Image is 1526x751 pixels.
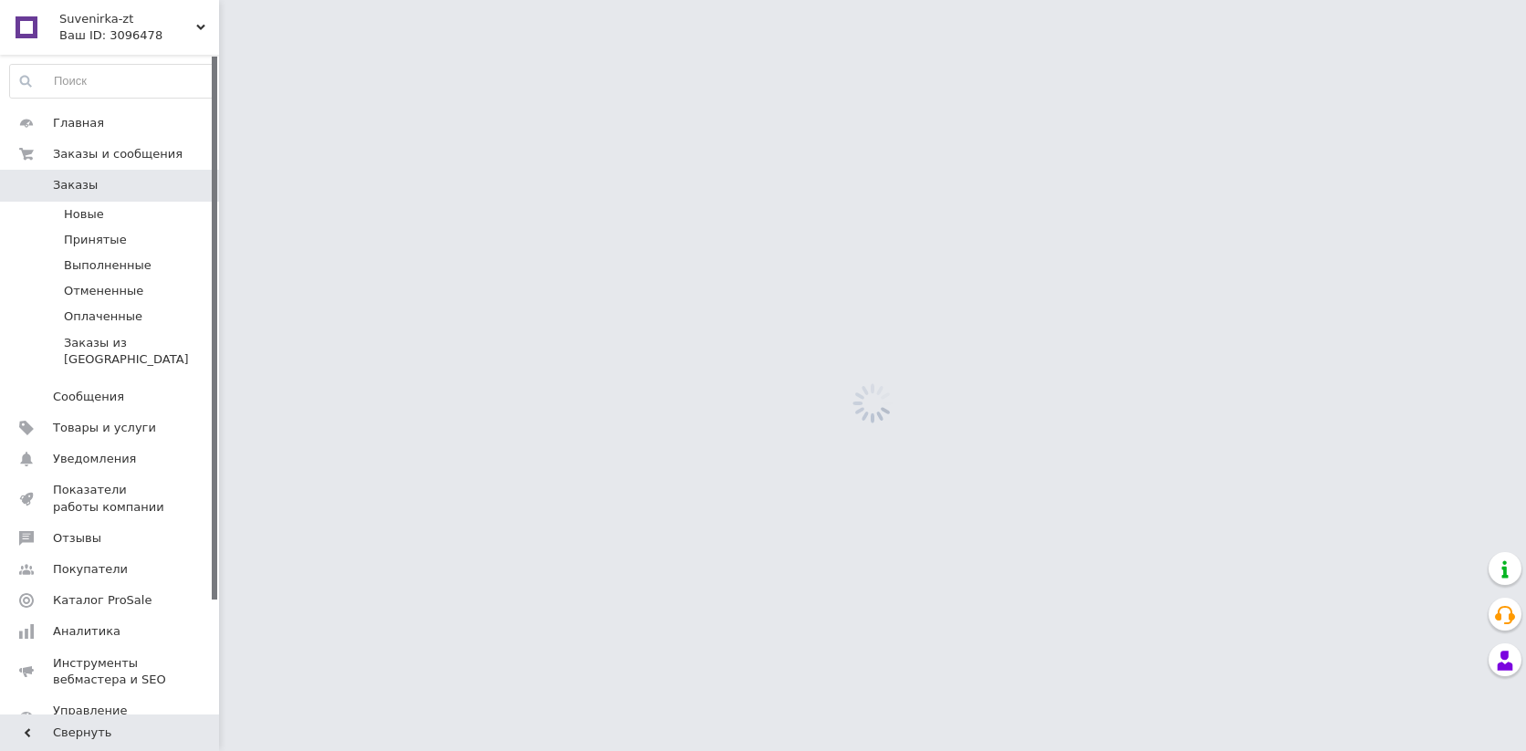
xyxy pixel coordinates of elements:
span: Показатели работы компании [53,482,169,515]
img: spinner_grey-bg-hcd09dd2d8f1a785e3413b09b97f8118e7.gif [848,379,897,428]
span: Сообщения [53,389,124,405]
span: Заказы из [GEOGRAPHIC_DATA] [64,335,213,368]
input: Поиск [10,65,214,98]
span: Аналитика [53,623,120,640]
span: Главная [53,115,104,131]
span: Suvenirka-zt [59,11,196,27]
span: Инструменты вебмастера и SEO [53,655,169,688]
span: Управление сайтом [53,703,169,735]
span: Отмененные [64,283,143,299]
span: Оплаченные [64,308,142,325]
span: Покупатели [53,561,128,578]
span: Новые [64,206,104,223]
span: Уведомления [53,451,136,467]
span: Отзывы [53,530,101,547]
div: Ваш ID: 3096478 [59,27,219,44]
span: Выполненные [64,257,152,274]
span: Товары и услуги [53,420,156,436]
span: Заказы и сообщения [53,146,183,162]
span: Принятые [64,232,127,248]
span: Заказы [53,177,98,193]
span: Каталог ProSale [53,592,152,609]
